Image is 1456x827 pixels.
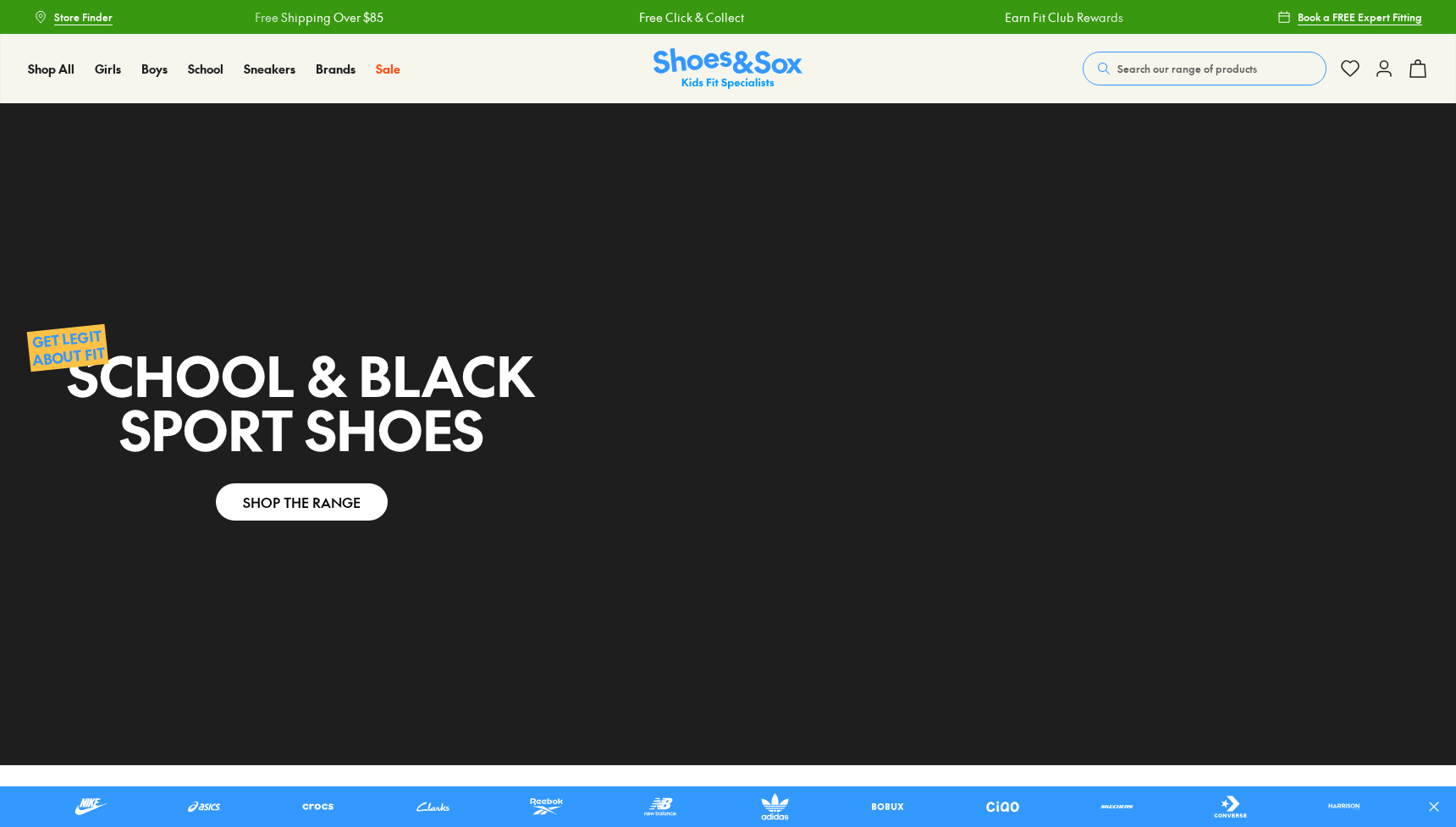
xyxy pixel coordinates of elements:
[253,8,382,26] a: Free Shipping Over $85
[95,60,121,77] span: Girls
[244,60,295,77] span: Sneakers
[637,8,742,26] a: Free Click & Collect
[28,60,74,77] span: Shop All
[1083,52,1326,85] button: Search our range of products
[244,60,295,78] a: Sneakers
[1003,8,1122,26] a: Earn Fit Club Rewards
[188,60,223,77] span: School
[141,60,168,78] a: Boys
[34,2,113,32] a: Store Finder
[216,483,388,521] a: SHOP THE RANGE
[654,48,802,90] a: Shoes & Sox
[1298,9,1422,25] span: Book a FREE Expert Fitting
[54,9,113,25] span: Store Finder
[188,60,223,78] a: School
[376,60,400,77] span: Sale
[1117,61,1257,76] span: Search our range of products
[1277,2,1422,32] a: Book a FREE Expert Fitting
[654,48,802,90] img: SNS_Logo_Responsive.svg
[28,60,74,78] a: Shop All
[141,60,168,77] span: Boys
[95,60,121,78] a: Girls
[376,60,400,78] a: Sale
[316,60,356,78] a: Brands
[316,60,356,77] span: Brands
